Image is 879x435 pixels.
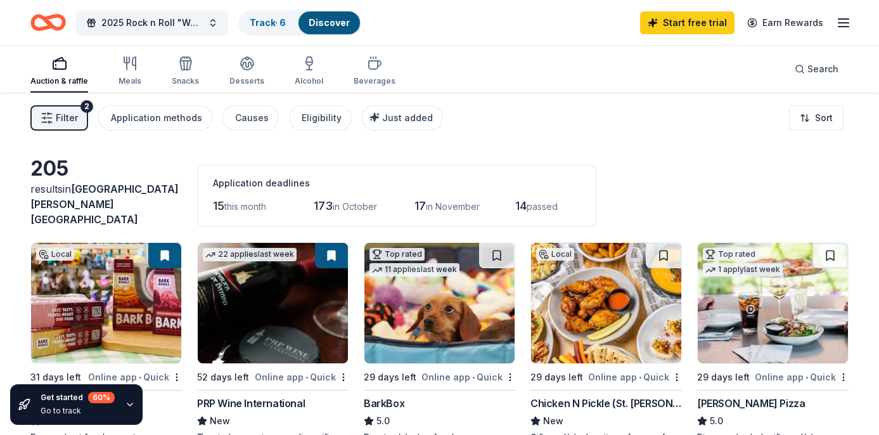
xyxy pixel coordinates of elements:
span: in November [426,201,480,212]
img: Image for BarkBox [364,243,515,363]
div: 60 % [88,392,115,403]
div: Go to track [41,406,115,416]
button: Sort [789,105,844,131]
div: [PERSON_NAME] Pizza [697,396,805,411]
div: 29 days left [697,370,750,385]
span: • [472,372,475,382]
div: Online app Quick [588,369,682,385]
div: 11 applies last week [369,263,459,276]
button: Beverages [354,51,395,93]
button: Just added [362,105,443,131]
div: Local [536,248,574,261]
div: Top rated [703,248,758,261]
button: Snacks [172,51,199,93]
button: Search [785,56,849,82]
span: • [805,372,808,382]
span: Search [807,62,838,77]
div: Application deadlines [213,176,581,191]
div: Online app Quick [255,369,349,385]
span: Just added [382,112,433,123]
div: Online app Quick [88,369,182,385]
span: • [639,372,641,382]
div: Local [36,248,74,261]
div: Meals [119,76,141,86]
div: Top rated [369,248,425,261]
div: 52 days left [197,370,249,385]
a: Earn Rewards [740,11,831,34]
span: 17 [414,199,426,212]
span: in [30,183,179,226]
div: PRP Wine International [197,396,305,411]
div: 29 days left [530,370,583,385]
span: • [305,372,308,382]
span: New [543,413,563,429]
button: Meals [119,51,141,93]
span: 173 [314,199,333,212]
div: Beverages [354,76,395,86]
div: Alcohol [295,76,323,86]
span: [GEOGRAPHIC_DATA][PERSON_NAME][GEOGRAPHIC_DATA] [30,183,179,226]
div: Causes [235,110,269,126]
div: Auction & raffle [30,76,88,86]
button: Track· 6Discover [238,10,361,36]
span: in October [333,201,377,212]
div: Online app Quick [421,369,515,385]
img: Image for Chicken N Pickle (St. Charles) [531,243,681,363]
div: 1 apply last week [703,263,783,276]
img: Image for Treats Unleashed [31,243,181,363]
div: 2 [80,100,93,113]
button: Desserts [229,51,264,93]
button: Alcohol [295,51,323,93]
a: Home [30,8,66,37]
div: Online app Quick [755,369,849,385]
div: 29 days left [364,370,416,385]
button: Eligibility [289,105,352,131]
button: Auction & raffle [30,51,88,93]
div: Get started [41,392,115,403]
button: Application methods [98,105,212,131]
img: Image for PRP Wine International [198,243,348,363]
button: Causes [222,105,279,131]
span: New [210,413,230,429]
div: Chicken N Pickle (St. [PERSON_NAME]) [530,396,682,411]
button: Filter2 [30,105,88,131]
span: this month [224,201,266,212]
div: Application methods [111,110,202,126]
span: Filter [56,110,78,126]
div: 31 days left [30,370,81,385]
div: 205 [30,156,182,181]
a: Start free trial [640,11,735,34]
span: 15 [213,199,224,212]
div: Snacks [172,76,199,86]
span: 2025 Rock n Roll "Woofstock" Bingo [101,15,203,30]
div: results [30,181,182,227]
span: 14 [515,199,527,212]
a: Track· 6 [250,17,286,28]
div: BarkBox [364,396,404,411]
a: Discover [309,17,350,28]
img: Image for Dewey's Pizza [698,243,848,363]
div: 22 applies last week [203,248,297,261]
button: 2025 Rock n Roll "Woofstock" Bingo [76,10,228,36]
span: passed [527,201,558,212]
span: Sort [815,110,833,126]
span: 5.0 [376,413,390,429]
span: 5.0 [710,413,723,429]
span: • [139,372,141,382]
div: Eligibility [302,110,342,126]
div: Desserts [229,76,264,86]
